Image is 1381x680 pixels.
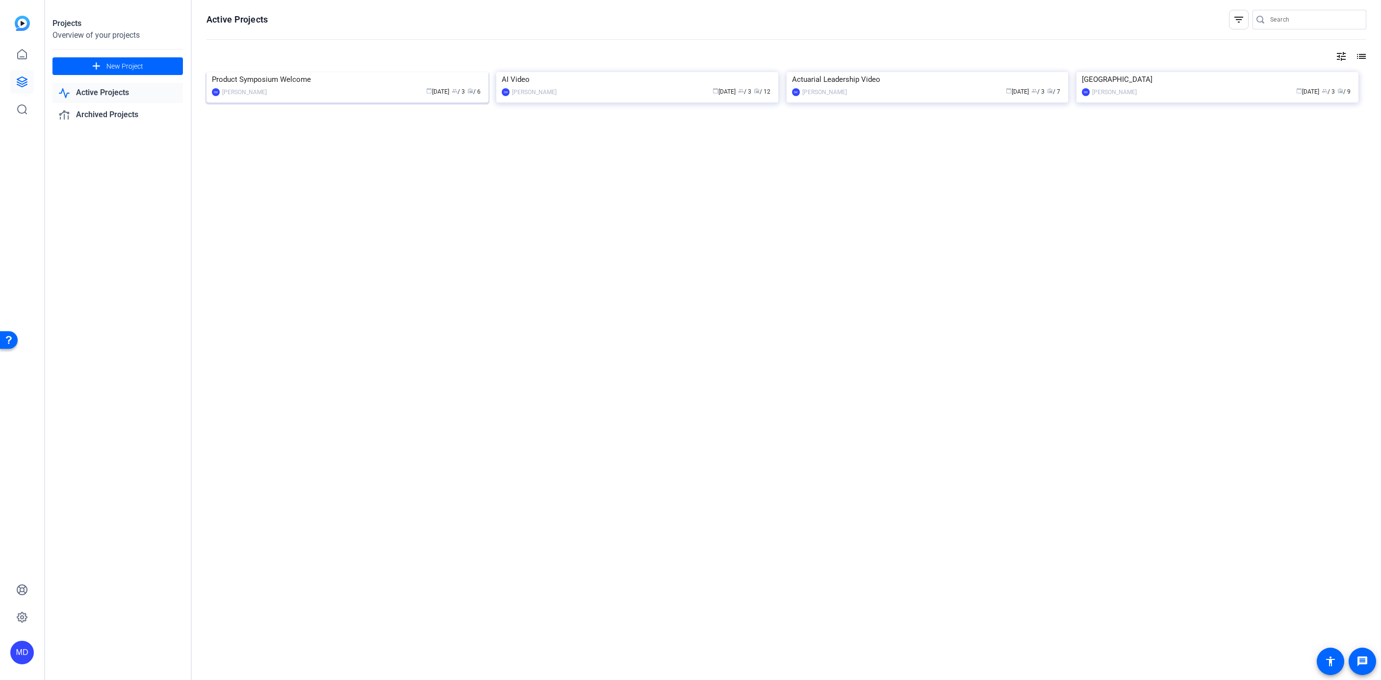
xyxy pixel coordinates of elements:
[1082,88,1090,96] div: SW
[1047,88,1060,95] span: / 7
[713,88,718,94] span: calendar_today
[212,88,220,96] div: SW
[792,72,1063,87] div: Actuarial Leadership Video
[467,88,473,94] span: radio
[1355,50,1366,62] mat-icon: list
[1296,88,1319,95] span: [DATE]
[52,18,183,29] div: Projects
[738,88,744,94] span: group
[206,14,268,25] h1: Active Projects
[713,88,736,95] span: [DATE]
[52,29,183,41] div: Overview of your projects
[754,88,760,94] span: radio
[426,88,432,94] span: calendar_today
[738,88,751,95] span: / 3
[1325,655,1336,667] mat-icon: accessibility
[1337,88,1351,95] span: / 9
[52,83,183,103] a: Active Projects
[15,16,30,31] img: blue-gradient.svg
[1006,88,1012,94] span: calendar_today
[1031,88,1037,94] span: group
[1337,88,1343,94] span: radio
[452,88,458,94] span: group
[754,88,770,95] span: / 12
[1335,50,1347,62] mat-icon: tune
[467,88,481,95] span: / 6
[1322,88,1328,94] span: group
[426,88,449,95] span: [DATE]
[1082,72,1353,87] div: [GEOGRAPHIC_DATA]
[452,88,465,95] span: / 3
[1092,87,1137,97] div: [PERSON_NAME]
[90,60,102,73] mat-icon: add
[502,88,510,96] div: SW
[106,61,143,72] span: New Project
[212,72,483,87] div: Product Symposium Welcome
[802,87,847,97] div: [PERSON_NAME]
[1322,88,1335,95] span: / 3
[1296,88,1302,94] span: calendar_today
[1031,88,1045,95] span: / 3
[792,88,800,96] div: SW
[222,87,267,97] div: [PERSON_NAME]
[1356,655,1368,667] mat-icon: message
[512,87,557,97] div: [PERSON_NAME]
[10,641,34,664] div: MD
[52,105,183,125] a: Archived Projects
[1233,14,1245,25] mat-icon: filter_list
[502,72,773,87] div: AI Video
[1006,88,1029,95] span: [DATE]
[1047,88,1053,94] span: radio
[52,57,183,75] button: New Project
[1270,14,1358,25] input: Search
